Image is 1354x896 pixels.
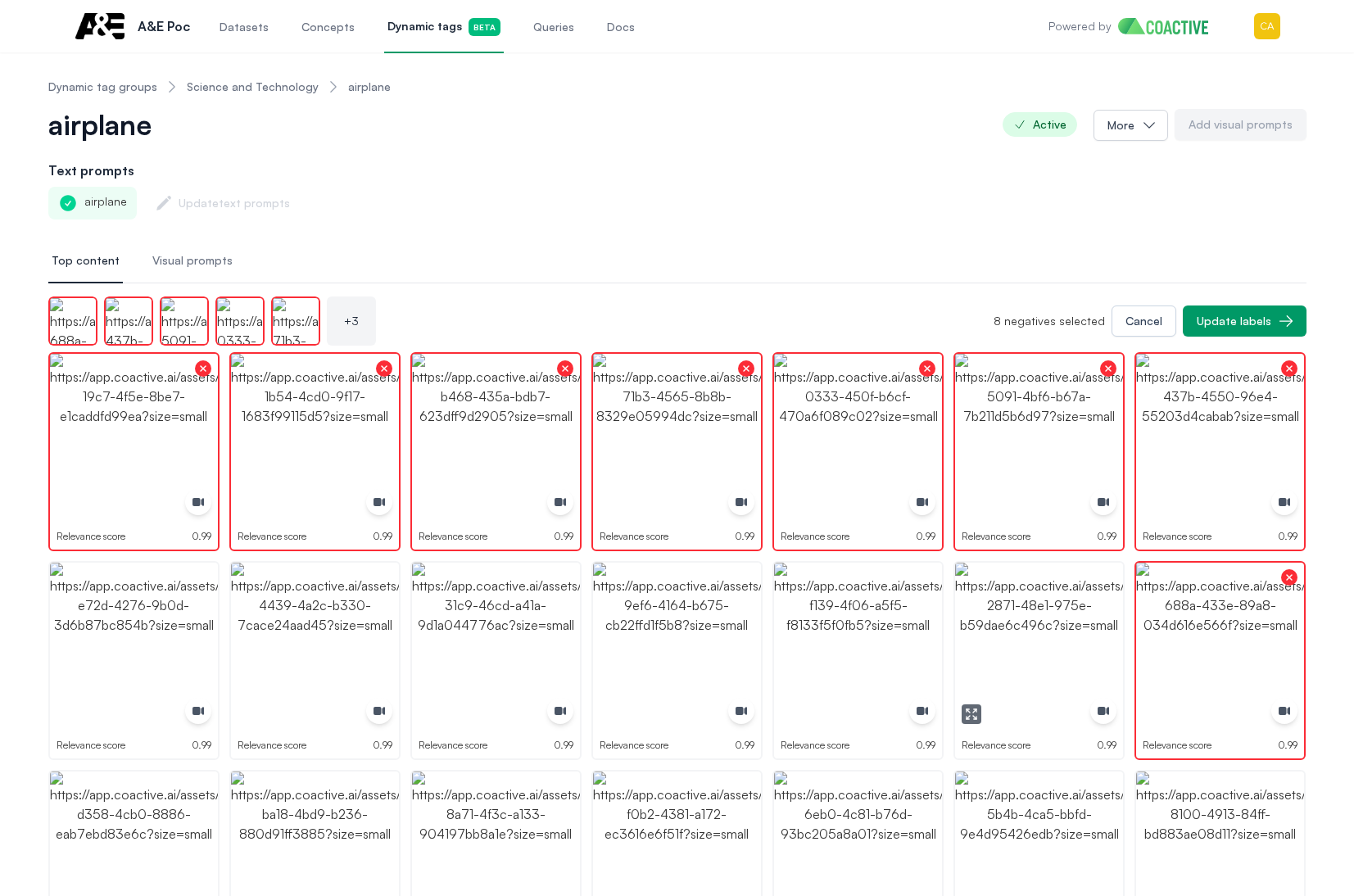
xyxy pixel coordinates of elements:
[735,739,754,752] p: 0.99
[48,79,157,95] a: Dynamic tag groups
[600,530,668,543] p: Relevance score
[916,739,935,752] p: 0.99
[469,18,500,36] span: Beta
[238,530,306,543] p: Relevance score
[781,530,849,543] p: Relevance score
[419,739,487,752] p: Relevance score
[1197,313,1271,329] div: Update labels
[1278,530,1297,543] p: 0.99
[48,239,123,283] button: Top content
[1136,563,1304,731] img: https://app.coactive.ai/assets/ui/images/coactive/AE_Clips_1751060747036/78b16f20-688a-433e-89a8-...
[143,187,304,219] button: Updatetext prompts
[238,739,306,752] p: Relevance score
[50,563,218,731] img: https://app.coactive.ai/assets/ui/images/coactive/AE_Clips_1751060747036/d1016dfe-e72d-4276-9b0d-...
[57,739,125,752] p: Relevance score
[533,19,574,35] span: Queries
[160,296,209,346] img: https://app.coactive.ai/assets/ui/images/coactive/AE_Clips_1751060747036/cd242b2b-5091-4bf6-b67a-...
[301,19,355,35] span: Concepts
[138,16,190,36] p: A&E Poc
[1125,313,1162,329] div: Cancel
[48,296,97,346] img: https://app.coactive.ai/assets/ui/images/coactive/AE_Clips_1751060747036/78b16f20-688a-433e-89a8-...
[48,108,174,141] button: airplane
[187,79,319,95] a: Science and Technology
[104,296,153,346] img: https://app.coactive.ai/assets/ui/images/coactive/AE_Clips_1751060747036/c45bb2e6-437b-4550-96e4-...
[1003,112,1077,137] span: Active
[774,563,942,731] img: https://app.coactive.ai/assets/ui/images/coactive/AE_Clips_1751060747036/a5f0c76f-f139-4f06-a5f5-...
[373,739,392,752] p: 0.99
[1097,739,1116,752] p: 0.99
[327,296,376,346] div: + 3
[192,530,211,543] p: 0.99
[419,530,487,543] p: Relevance score
[1143,530,1211,543] p: Relevance score
[916,530,935,543] p: 0.99
[554,739,573,752] p: 0.99
[387,18,500,36] span: Dynamic tags
[962,739,1030,752] p: Relevance score
[412,354,580,522] img: https://app.coactive.ai/assets/ui/images/coactive/AE_Clips_1751060747036/1fd9154b-b468-435a-bdb7-...
[1112,305,1176,337] button: Cancel
[220,19,269,35] span: Datasets
[48,239,1306,283] nav: Tabs
[1183,305,1306,337] button: Update labels
[600,739,668,752] p: Relevance score
[152,252,233,269] span: Visual prompts
[215,296,265,346] img: https://app.coactive.ai/assets/ui/images/coactive/AE_Clips_1751060747036/e0bc42a3-0333-450f-b6cf-...
[50,354,218,522] img: https://app.coactive.ai/assets/ui/images/coactive/AE_Clips_1751060747036/0099a1df-19c7-4f5e-8be7-...
[1136,354,1304,522] img: https://app.coactive.ai/assets/ui/images/coactive/AE_Clips_1751060747036/c45bb2e6-437b-4550-96e4-...
[52,252,120,269] span: Top content
[192,739,211,752] p: 0.99
[1143,739,1211,752] p: Relevance score
[774,354,942,522] img: https://app.coactive.ai/assets/ui/images/coactive/AE_Clips_1751060747036/e0bc42a3-0333-450f-b6cf-...
[48,108,152,141] span: airplane
[231,563,399,731] img: https://app.coactive.ai/assets/ui/images/coactive/AE_Clips_1751060747036/56948784-4439-4a2c-b330-...
[48,66,1306,108] nav: Breadcrumb
[1097,530,1116,543] p: 0.99
[1254,13,1280,39] img: Menu for the logged in user
[149,239,236,283] button: Visual prompts
[57,530,125,543] p: Relevance score
[1094,110,1168,141] button: More
[179,195,290,211] div: Update text prompts
[48,161,1306,180] h2: Text prompts
[735,530,754,543] p: 0.99
[1189,116,1293,133] div: Add visual prompts
[781,739,849,752] p: Relevance score
[1175,109,1306,140] button: Add visual prompts
[75,13,125,39] img: A&E Poc
[231,354,399,522] img: https://app.coactive.ai/assets/ui/images/coactive/AE_Clips_1751060747036/a1763228-1b54-4cd0-9f17-...
[593,354,761,522] img: https://app.coactive.ai/assets/ui/images/coactive/AE_Clips_1751060747036/817f1130-71b3-4565-8b8b-...
[1278,739,1297,752] p: 0.99
[348,79,391,95] span: airplane
[271,296,320,346] img: https://app.coactive.ai/assets/ui/images/coactive/AE_Clips_1751060747036/817f1130-71b3-4565-8b8b-...
[1118,18,1220,34] img: Home
[994,313,1105,329] p: 8 negatives selected
[593,563,761,731] img: https://app.coactive.ai/assets/ui/images/coactive/AE_Clips_1751060747036/b0bf4cb3-9ef6-4164-b675-...
[962,530,1030,543] p: Relevance score
[955,354,1123,522] img: https://app.coactive.ai/assets/ui/images/coactive/AE_Clips_1751060747036/cd242b2b-5091-4bf6-b67a-...
[412,563,580,731] img: https://app.coactive.ai/assets/ui/images/coactive/AE_Clips_1751060747036/39b93d4f-31c9-46cd-a41a-...
[955,563,1123,731] img: https://app.coactive.ai/assets/ui/images/coactive/AE_Clips_1751060747036/69cfb7a4-2871-48e1-975e-...
[1048,18,1112,34] p: Powered by
[48,187,137,219] div: airplane
[554,530,573,543] p: 0.99
[373,530,392,543] p: 0.99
